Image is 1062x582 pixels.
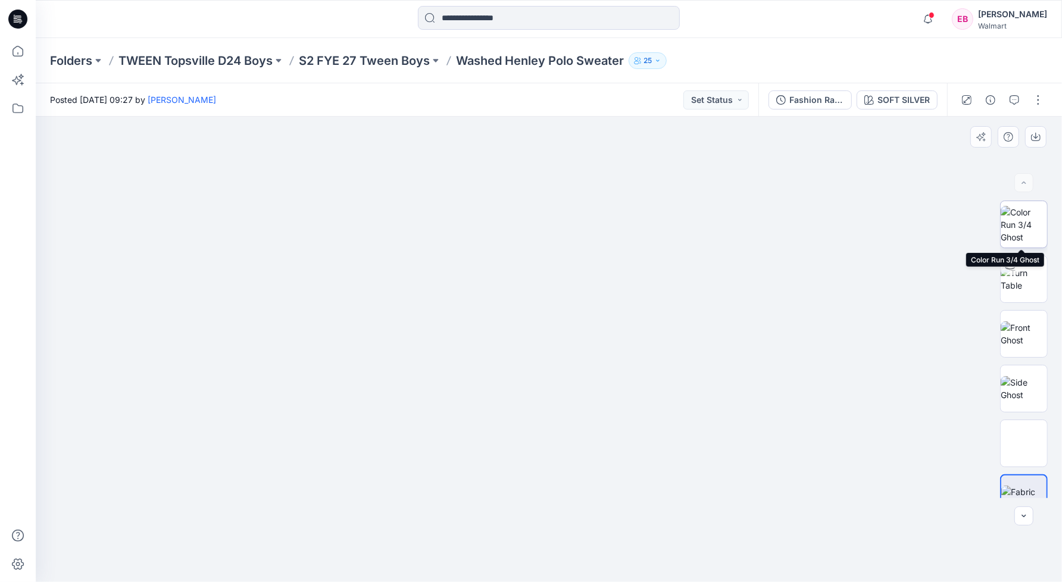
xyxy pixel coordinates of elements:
[877,93,930,107] div: SOFT SILVER
[1001,206,1047,243] img: Color Run 3/4 Ghost
[978,7,1047,21] div: [PERSON_NAME]
[456,52,624,69] p: Washed Henley Polo Sweater
[148,95,216,105] a: [PERSON_NAME]
[769,90,852,109] button: Fashion Rack Sweatpant
[1001,321,1047,346] img: Front Ghost
[118,52,273,69] a: TWEEN Topsville D24 Boys
[50,93,216,106] span: Posted [DATE] 09:27 by
[952,8,973,30] div: EB
[629,52,667,69] button: 25
[1001,486,1047,511] img: Fabric Swatch
[857,90,938,109] button: SOFT SILVER
[50,52,92,69] a: Folders
[789,93,844,107] div: Fashion Rack Sweatpant
[644,54,652,67] p: 25
[1001,267,1047,292] img: Turn Table
[978,21,1047,30] div: Walmart
[981,90,1000,109] button: Details
[1001,376,1047,401] img: Side Ghost
[299,52,430,69] a: S2 FYE 27 Tween Boys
